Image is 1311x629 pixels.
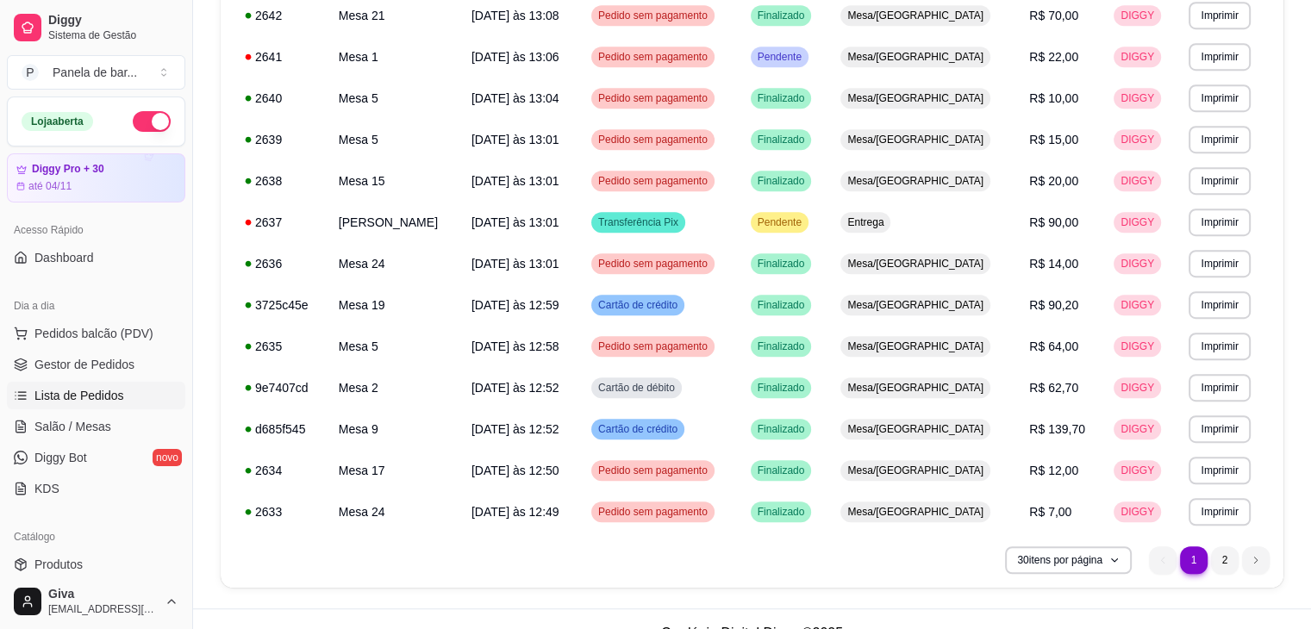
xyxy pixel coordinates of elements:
span: Mesa/[GEOGRAPHIC_DATA] [844,257,987,271]
button: Pedidos balcão (PDV) [7,320,185,347]
span: Pedido sem pagamento [595,133,711,146]
span: [DATE] às 12:52 [471,381,559,395]
span: P [22,64,39,81]
span: R$ 15,00 [1029,133,1078,146]
div: 2639 [245,131,318,148]
span: Mesa/[GEOGRAPHIC_DATA] [844,133,987,146]
td: Mesa 19 [328,284,461,326]
span: Pedido sem pagamento [595,339,711,353]
div: 3725c45e [245,296,318,314]
div: Dia a dia [7,292,185,320]
span: [DATE] às 13:08 [471,9,559,22]
span: R$ 14,00 [1029,257,1078,271]
div: 2637 [245,214,318,231]
span: R$ 10,00 [1029,91,1078,105]
td: Mesa 9 [328,408,461,450]
span: Finalizado [754,133,808,146]
span: Lista de Pedidos [34,387,124,404]
span: R$ 12,00 [1029,464,1078,477]
span: [DATE] às 13:01 [471,133,559,146]
td: Mesa 24 [328,491,461,532]
span: Finalizado [754,174,808,188]
span: Salão / Mesas [34,418,111,435]
span: Entrega [844,215,887,229]
button: Imprimir [1189,415,1250,443]
button: Imprimir [1189,167,1250,195]
span: Mesa/[GEOGRAPHIC_DATA] [844,505,987,519]
a: Lista de Pedidos [7,382,185,409]
button: Imprimir [1189,43,1250,71]
span: Sistema de Gestão [48,28,178,42]
span: Pedido sem pagamento [595,174,711,188]
div: 2633 [245,503,318,520]
span: Pendente [754,50,805,64]
span: R$ 7,00 [1029,505,1071,519]
td: Mesa 24 [328,243,461,284]
article: até 04/11 [28,179,72,193]
span: Mesa/[GEOGRAPHIC_DATA] [844,339,987,353]
nav: pagination navigation [1140,538,1278,582]
button: Select a team [7,55,185,90]
span: [DATE] às 12:50 [471,464,559,477]
span: Dashboard [34,249,94,266]
button: Alterar Status [133,111,171,132]
td: Mesa 15 [328,160,461,202]
div: Panela de bar ... [53,64,137,81]
span: Pedido sem pagamento [595,257,711,271]
span: [DATE] às 13:01 [471,215,559,229]
span: R$ 64,00 [1029,339,1078,353]
span: [DATE] às 12:52 [471,422,559,436]
span: Finalizado [754,9,808,22]
span: Pedido sem pagamento [595,464,711,477]
span: [DATE] às 12:49 [471,505,559,519]
div: 2634 [245,462,318,479]
span: Pedido sem pagamento [595,91,711,105]
span: DIGGY [1117,298,1158,312]
button: Imprimir [1189,84,1250,112]
span: Finalizado [754,505,808,519]
span: Mesa/[GEOGRAPHIC_DATA] [844,298,987,312]
span: R$ 90,00 [1029,215,1078,229]
span: KDS [34,480,59,497]
span: Mesa/[GEOGRAPHIC_DATA] [844,9,987,22]
span: Finalizado [754,381,808,395]
div: 2642 [245,7,318,24]
span: Mesa/[GEOGRAPHIC_DATA] [844,50,987,64]
span: R$ 70,00 [1029,9,1078,22]
span: DIGGY [1117,50,1158,64]
a: DiggySistema de Gestão [7,7,185,48]
span: DIGGY [1117,91,1158,105]
span: Cartão de crédito [595,422,681,436]
td: Mesa 5 [328,119,461,160]
a: Gestor de Pedidos [7,351,185,378]
div: Acesso Rápido [7,216,185,244]
span: [DATE] às 13:06 [471,50,559,64]
span: R$ 90,20 [1029,298,1078,312]
button: 30itens por página [1005,546,1132,574]
td: Mesa 17 [328,450,461,491]
button: Imprimir [1189,126,1250,153]
span: Finalizado [754,339,808,353]
span: DIGGY [1117,9,1158,22]
span: Pendente [754,215,805,229]
span: Finalizado [754,91,808,105]
span: DIGGY [1117,133,1158,146]
span: DIGGY [1117,464,1158,477]
span: DIGGY [1117,339,1158,353]
button: Imprimir [1189,333,1250,360]
span: Pedidos balcão (PDV) [34,325,153,342]
span: [DATE] às 13:04 [471,91,559,105]
span: Cartão de crédito [595,298,681,312]
div: d685f545 [245,420,318,438]
span: DIGGY [1117,257,1158,271]
span: Gestor de Pedidos [34,356,134,373]
span: Mesa/[GEOGRAPHIC_DATA] [844,174,987,188]
div: 2640 [245,90,318,107]
div: 2638 [245,172,318,190]
td: Mesa 2 [328,367,461,408]
span: R$ 22,00 [1029,50,1078,64]
div: 2635 [245,338,318,355]
a: KDS [7,475,185,502]
a: Salão / Mesas [7,413,185,440]
li: next page button [1242,546,1270,574]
